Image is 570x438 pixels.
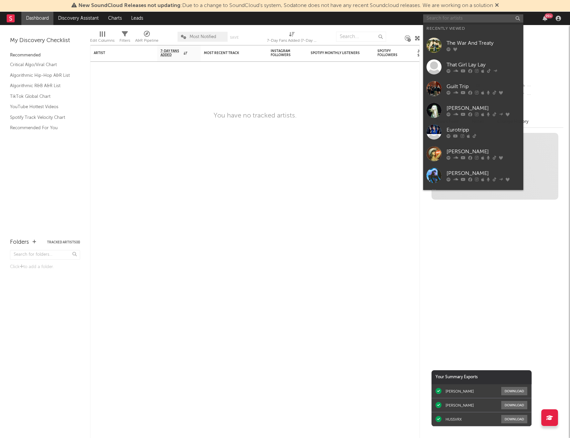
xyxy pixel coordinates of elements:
div: Eurotripp [447,126,520,134]
span: New SoundCloud Releases not updating [78,3,181,8]
a: Eurotripp [423,121,523,143]
div: Spotify Monthly Listeners [311,51,361,55]
a: Leads [126,12,148,25]
a: [PERSON_NAME] [423,165,523,186]
div: HUSSVRX [446,417,462,422]
span: Dismiss [495,3,499,8]
button: Tracked Artists(0) [47,241,80,244]
div: -- [519,90,563,99]
button: Download [501,415,527,423]
span: Most Notified [190,35,216,39]
div: Instagram Followers [271,49,294,57]
div: Jump Score [417,49,434,57]
a: [PERSON_NAME] [423,143,523,165]
div: Edit Columns [90,28,114,48]
div: Artist [94,51,144,55]
a: Charts [103,12,126,25]
a: YouTube Hottest Videos [10,103,73,111]
div: Edit Columns [90,37,114,45]
a: Discovery Assistant [53,12,103,25]
div: -- [519,82,563,90]
a: The War And Treaty [423,34,523,56]
input: Search for artists [423,14,523,23]
a: [PERSON_NAME] [423,186,523,208]
div: 99 + [545,13,553,18]
div: A&R Pipeline [135,37,159,45]
a: Guilt Trip [423,78,523,99]
a: Critical Algo/Viral Chart [10,61,73,68]
div: Your Summary Exports [432,370,532,384]
div: Recommended [10,51,80,59]
div: A&R Pipeline [135,28,159,48]
div: Guilt Trip [447,82,520,90]
a: Algorithmic Hip-Hop A&R List [10,72,73,79]
div: Click to add a folder. [10,263,80,271]
div: Filters [119,28,130,48]
div: [PERSON_NAME] [447,148,520,156]
button: Save [230,36,239,39]
div: That Girl Lay Lay [447,61,520,69]
a: Spotify Track Velocity Chart [10,114,73,121]
a: Dashboard [21,12,53,25]
a: [PERSON_NAME] [423,99,523,121]
a: TikTok Global Chart [10,93,73,100]
div: [PERSON_NAME] [446,403,474,408]
a: Algorithmic R&B A&R List [10,82,73,89]
div: [PERSON_NAME] [447,169,520,177]
button: Download [501,387,527,395]
div: [PERSON_NAME] [447,104,520,112]
div: The War And Treaty [447,39,520,47]
div: Folders [10,238,29,246]
div: 7-Day Fans Added (7-Day Fans Added) [267,37,317,45]
div: My Discovery Checklist [10,37,80,45]
input: Search for folders... [10,250,80,260]
div: [PERSON_NAME] [446,389,474,394]
div: Recently Viewed [426,25,520,33]
div: Most Recent Track [204,51,254,55]
span: : Due to a change to SoundCloud's system, Sodatone does not have any recent Soundcloud releases. ... [78,3,493,8]
a: That Girl Lay Lay [423,56,523,78]
div: You have no tracked artists. [214,112,297,120]
div: 7-Day Fans Added (7-Day Fans Added) [267,28,317,48]
div: Spotify Followers [377,49,401,57]
input: Search... [336,32,386,42]
a: Recommended For You [10,124,73,132]
button: Download [501,401,527,409]
button: 99+ [543,16,547,21]
span: 7-Day Fans Added [161,49,182,57]
div: Filters [119,37,130,45]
